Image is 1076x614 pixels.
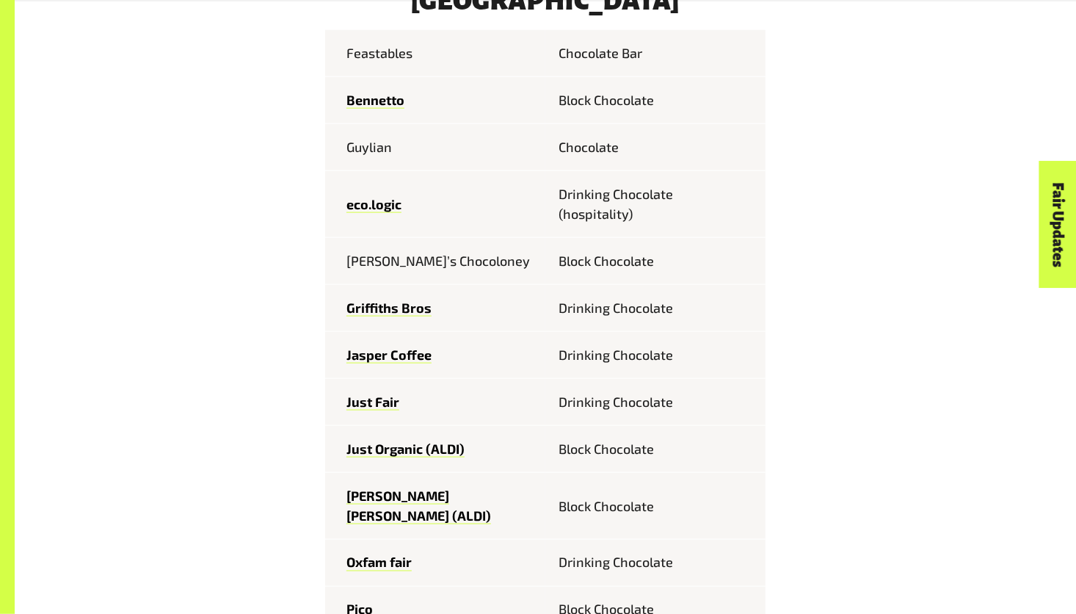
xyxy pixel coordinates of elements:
[545,379,766,426] td: Drinking Chocolate
[346,347,432,364] a: Jasper Coffee
[545,77,766,124] td: Block Chocolate
[545,473,766,540] td: Block Chocolate
[545,332,766,379] td: Drinking Chocolate
[325,238,545,285] td: [PERSON_NAME]’s Chocoloney
[545,30,766,77] td: Chocolate Bar
[346,92,404,109] a: Bennetto
[545,285,766,332] td: Drinking Chocolate
[346,441,465,458] a: Just Organic (ALDI)
[545,426,766,473] td: Block Chocolate
[545,540,766,587] td: Drinking Chocolate
[325,30,545,77] td: Feastables
[346,300,432,317] a: Griffiths Bros
[346,196,401,213] a: eco.logic
[325,124,545,171] td: Guylian
[346,394,399,411] a: Just Fair
[545,171,766,238] td: Drinking Chocolate (hospitality)
[545,238,766,285] td: Block Chocolate
[346,488,491,524] a: [PERSON_NAME] [PERSON_NAME] (ALDI)
[545,124,766,171] td: Chocolate
[346,555,412,571] a: Oxfam fair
